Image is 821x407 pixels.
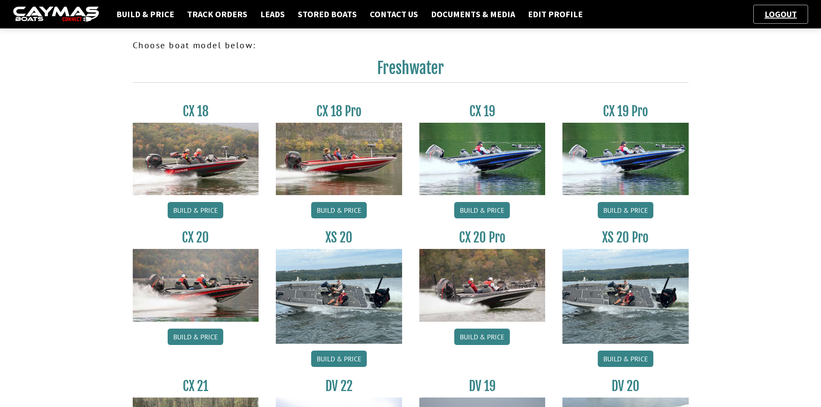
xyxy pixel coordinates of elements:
[112,9,178,20] a: Build & Price
[133,123,259,195] img: CX-18S_thumbnail.jpg
[365,9,422,20] a: Contact Us
[562,123,689,195] img: CX19_thumbnail.jpg
[276,249,402,343] img: XS_20_resized.jpg
[133,249,259,321] img: CX-20_thumbnail.jpg
[427,9,519,20] a: Documents & Media
[419,103,546,119] h3: CX 19
[454,202,510,218] a: Build & Price
[13,6,99,22] img: caymas-dealer-connect-2ed40d3bc7270c1d8d7ffb4b79bf05adc795679939227970def78ec6f6c03838.gif
[598,351,653,367] a: Build & Price
[256,9,289,20] a: Leads
[276,230,402,245] h3: XS 20
[168,202,223,218] a: Build & Price
[760,9,801,19] a: Logout
[419,249,546,321] img: CX-20Pro_thumbnail.jpg
[311,202,367,218] a: Build & Price
[562,103,689,119] h3: CX 19 Pro
[183,9,252,20] a: Track Orders
[133,230,259,245] h3: CX 20
[133,103,259,119] h3: CX 18
[524,9,587,20] a: Edit Profile
[133,59,689,83] h2: Freshwater
[168,329,223,345] a: Build & Price
[276,378,402,394] h3: DV 22
[419,123,546,195] img: CX19_thumbnail.jpg
[276,123,402,195] img: CX-18SS_thumbnail.jpg
[133,378,259,394] h3: CX 21
[598,202,653,218] a: Build & Price
[293,9,361,20] a: Stored Boats
[419,230,546,245] h3: CX 20 Pro
[419,378,546,394] h3: DV 19
[562,378,689,394] h3: DV 20
[454,329,510,345] a: Build & Price
[562,249,689,343] img: XS_20_resized.jpg
[133,39,689,52] p: Choose boat model below:
[276,103,402,119] h3: CX 18 Pro
[311,351,367,367] a: Build & Price
[562,230,689,245] h3: XS 20 Pro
